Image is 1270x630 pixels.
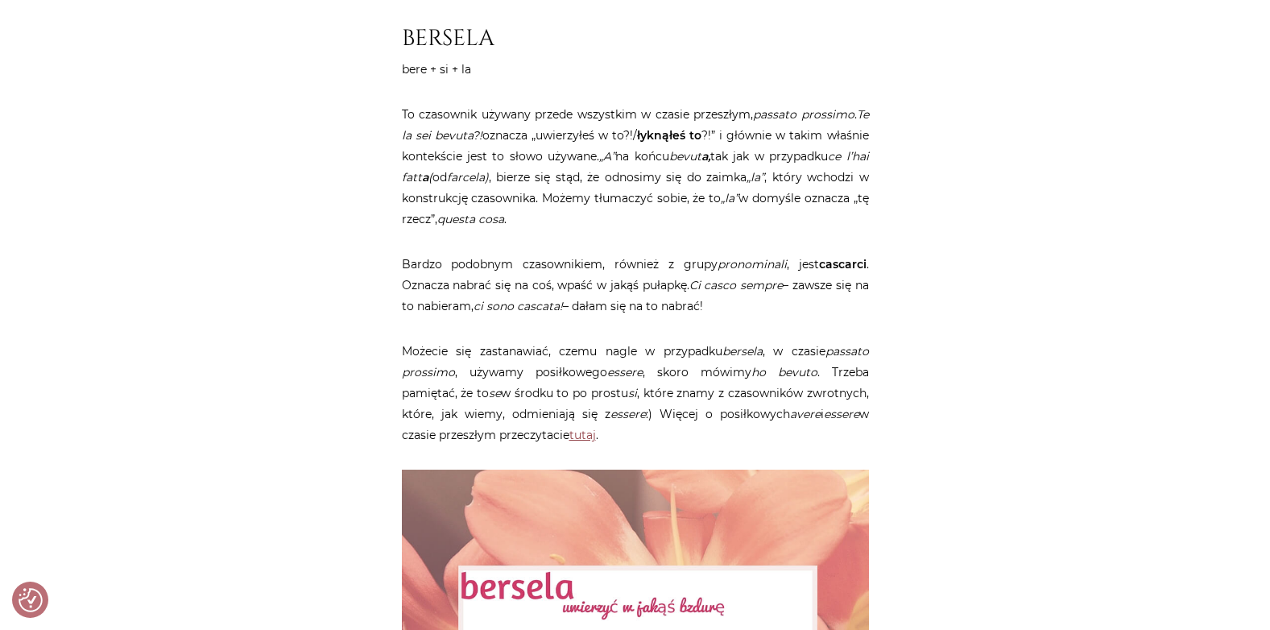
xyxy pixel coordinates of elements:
h2: BERSELA [402,25,869,52]
em: essere [607,365,643,379]
p: bere + si + la [402,59,869,80]
em: essere [610,407,646,421]
em: farcela) [447,170,489,184]
em: ci sono cascata! [474,299,563,313]
em: pronominali [718,257,787,271]
em: passato prossimo [753,107,854,122]
em: bevut [669,149,710,164]
button: Preferencje co do zgód [19,588,43,612]
img: Revisit consent button [19,588,43,612]
em: questa cosa [437,212,504,226]
strong: a [422,170,428,184]
em: Te la sei bevuta?! [402,107,869,143]
strong: cascarci [819,257,867,271]
a: tutaj [569,428,596,442]
p: Możecie się zastanawiać, czemu nagle w przypadku , w czasie , używamy posiłkowego , skoro mówimy ... [402,341,869,446]
em: „la” [747,170,764,184]
em: ho bevuto [751,365,817,379]
em: se [489,386,501,400]
em: bersela [722,344,763,359]
em: ce l’hai fatt ( [402,149,869,184]
em: si [628,386,637,400]
em: passato prossimo [402,344,869,379]
p: To czasownik używany przede wszystkim w czasie przeszłym, . oznacza „uwierzyłeś w to?!/ ?!” i głó... [402,104,869,230]
em: avere [790,407,821,421]
p: Bardzo podobnym czasownikiem, również z grupy , jest . Oznacza nabrać się na coś, wpaść w jakąś p... [402,254,869,317]
em: „A” [599,149,615,164]
strong: a, [701,149,710,164]
em: Ci casco sempre [689,278,784,292]
em: essere [824,407,859,421]
em: „la” [721,191,738,205]
strong: łyknąłeś to [637,128,701,143]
